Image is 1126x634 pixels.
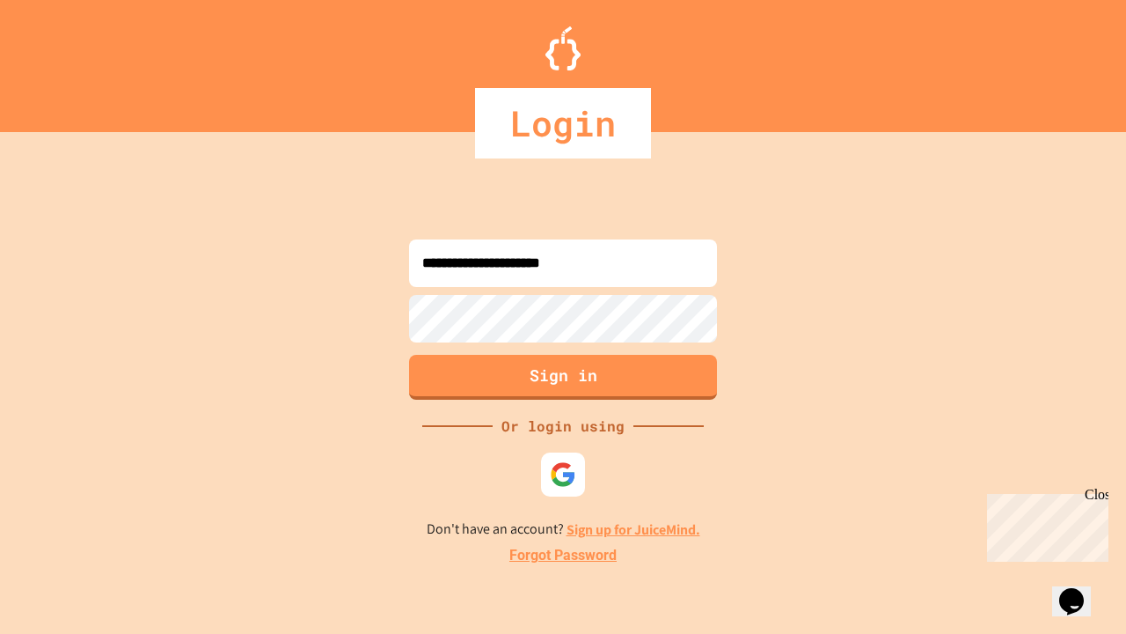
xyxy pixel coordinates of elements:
iframe: chat widget [980,487,1108,562]
a: Sign up for JuiceMind. [567,520,700,539]
div: Chat with us now!Close [7,7,121,112]
img: Logo.svg [545,26,581,70]
button: Sign in [409,355,717,400]
img: google-icon.svg [550,461,576,488]
div: Or login using [493,416,633,437]
div: Login [475,88,651,158]
iframe: chat widget [1052,564,1108,616]
p: Don't have an account? [427,519,700,541]
a: Forgot Password [509,545,617,566]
